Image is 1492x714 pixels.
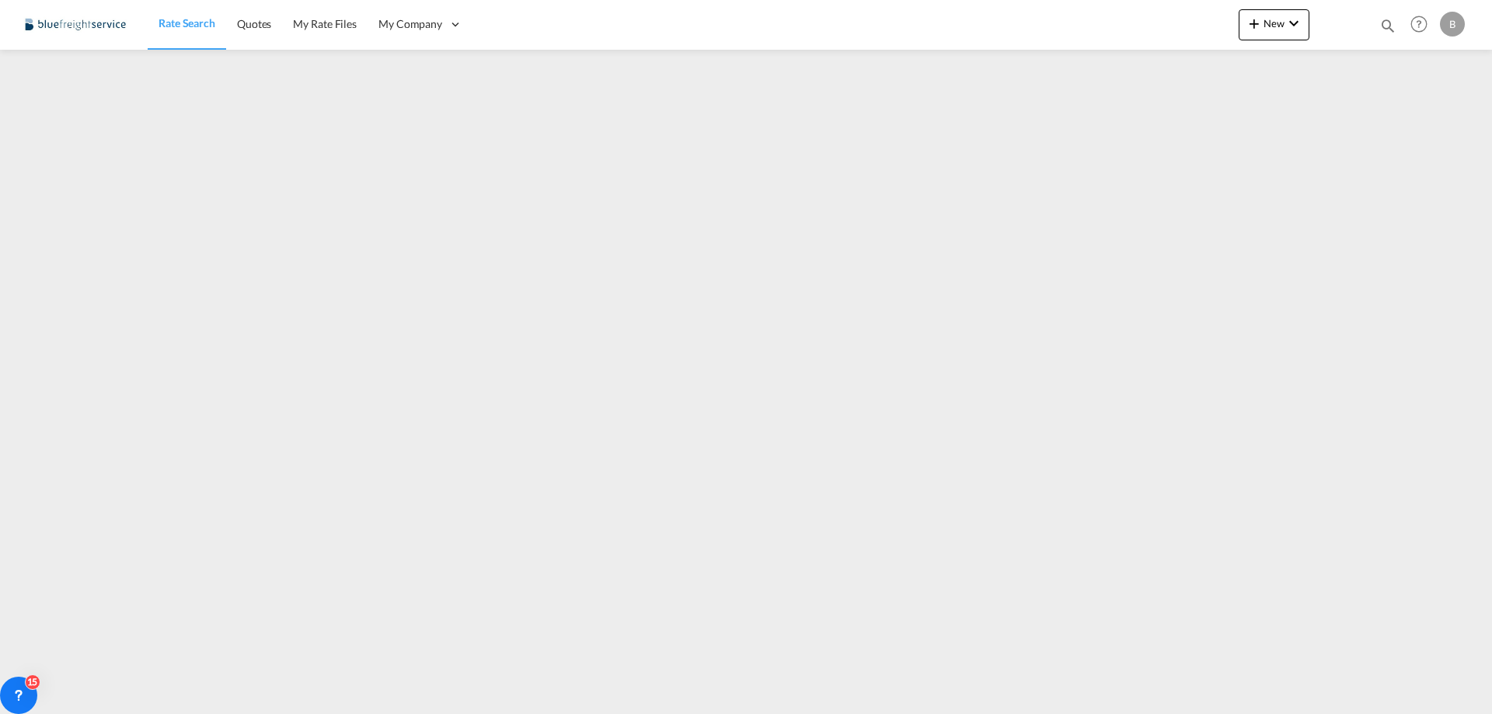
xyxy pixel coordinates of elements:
[159,16,215,30] span: Rate Search
[1245,14,1264,33] md-icon: icon-plus 400-fg
[1285,14,1303,33] md-icon: icon-chevron-down
[237,17,271,30] span: Quotes
[1406,11,1440,39] div: Help
[293,17,357,30] span: My Rate Files
[1406,11,1432,37] span: Help
[378,16,442,32] span: My Company
[1440,12,1465,37] div: B
[1239,9,1309,40] button: icon-plus 400-fgNewicon-chevron-down
[23,7,128,42] img: 9097ab40c0d911ee81d80fb7ec8da167.JPG
[1245,17,1303,30] span: New
[1379,17,1396,40] div: icon-magnify
[1379,17,1396,34] md-icon: icon-magnify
